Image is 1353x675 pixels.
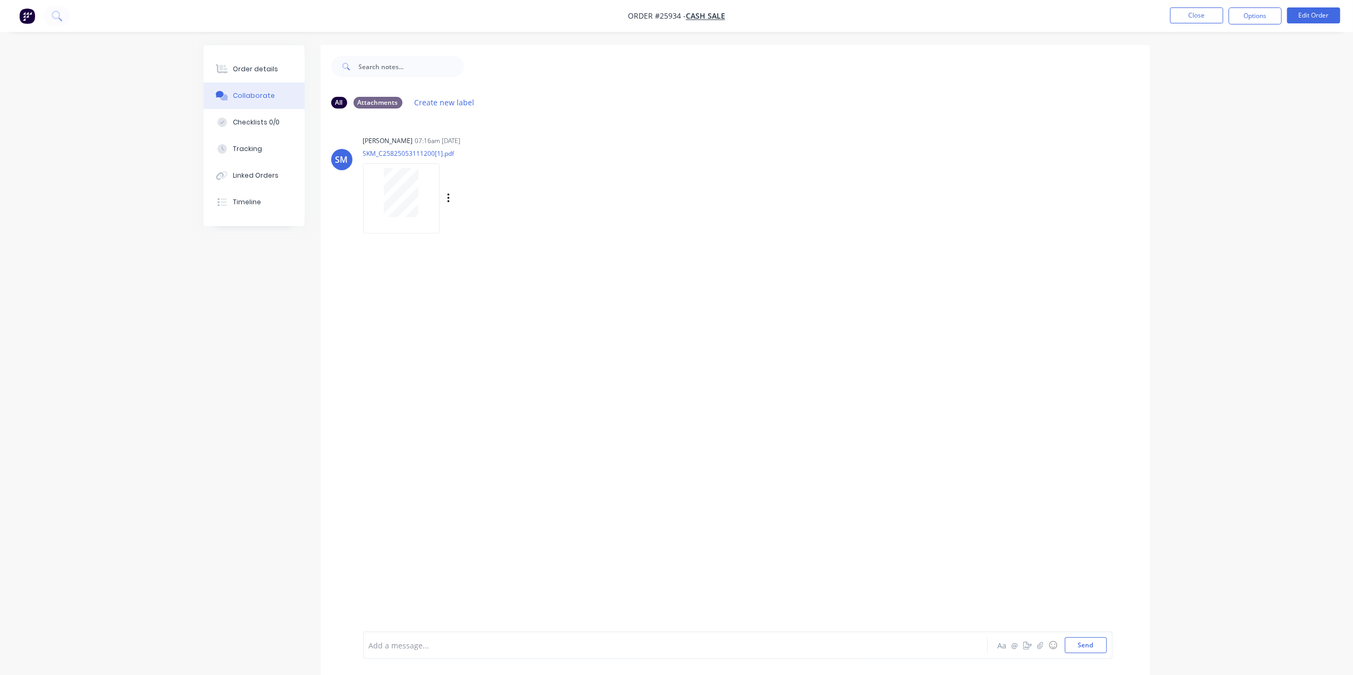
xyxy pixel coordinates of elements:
[19,8,35,24] img: Factory
[363,149,558,158] p: SKM_C25825053111200[1].pdf
[204,56,305,82] button: Order details
[1065,637,1107,653] button: Send
[1047,639,1060,652] button: ☺
[233,64,278,74] div: Order details
[233,91,275,101] div: Collaborate
[233,144,262,154] div: Tracking
[233,197,261,207] div: Timeline
[1009,639,1021,652] button: @
[204,136,305,162] button: Tracking
[409,95,480,110] button: Create new label
[204,82,305,109] button: Collaborate
[996,639,1009,652] button: Aa
[686,11,725,21] a: CASH SALE
[1229,7,1282,24] button: Options
[1170,7,1223,23] button: Close
[359,56,464,77] input: Search notes...
[335,153,348,166] div: SM
[363,136,413,146] div: [PERSON_NAME]
[204,189,305,215] button: Timeline
[628,11,686,21] span: Order #25934 -
[354,97,402,109] div: Attachments
[331,97,347,109] div: All
[204,109,305,136] button: Checklists 0/0
[233,171,279,180] div: Linked Orders
[415,136,461,146] div: 07:16am [DATE]
[233,118,280,127] div: Checklists 0/0
[1287,7,1340,23] button: Edit Order
[204,162,305,189] button: Linked Orders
